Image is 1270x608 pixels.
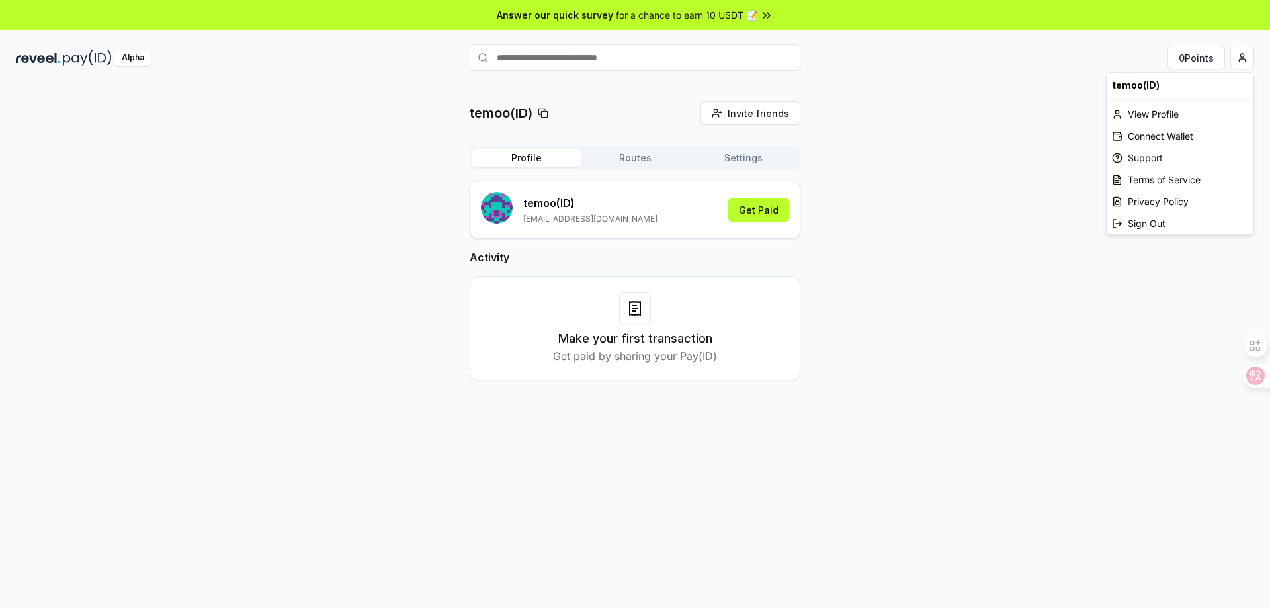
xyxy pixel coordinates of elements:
[1107,147,1253,169] a: Support
[1107,169,1253,191] a: Terms of Service
[1107,191,1253,212] a: Privacy Policy
[1107,212,1253,234] div: Sign Out
[1107,103,1253,125] div: View Profile
[1107,73,1253,97] div: temoo(ID)
[1107,125,1253,147] div: Connect Wallet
